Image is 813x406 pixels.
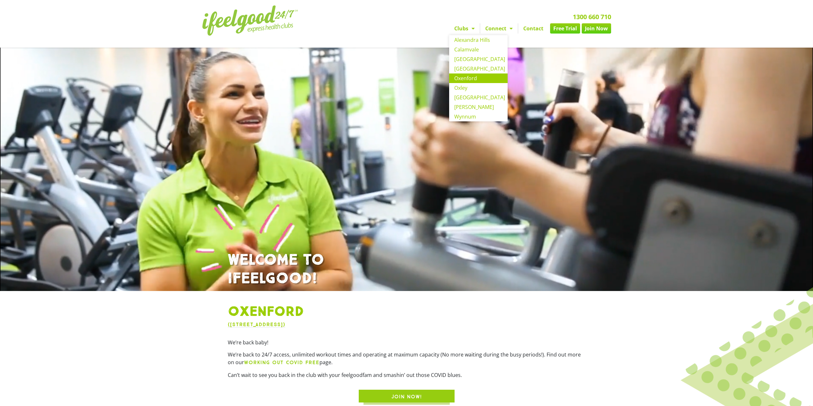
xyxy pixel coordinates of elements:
a: ([STREET_ADDRESS]) [228,321,285,327]
h1: WELCOME TO IFEELGOOD! [228,251,586,288]
a: Wynnum [449,112,508,121]
a: [GEOGRAPHIC_DATA] [449,93,508,102]
nav: Menu [348,23,611,34]
a: [PERSON_NAME] [449,102,508,112]
a: Oxley [449,83,508,93]
ul: Clubs [449,35,508,121]
a: Free Trial [550,23,580,34]
p: Can’t wait to see you back in the club with your feelgoodfam and smashin’ out those COVID blues. [228,371,586,379]
p: We’re back to 24/7 access, unlimited workout times and operating at maximum capacity (No more wai... [228,351,586,366]
a: WORKING OUT COVID FREE [244,359,319,366]
a: 1300 660 710 [573,12,611,21]
a: [GEOGRAPHIC_DATA] [449,64,508,73]
a: Contact [518,23,548,34]
span: JOIN NOW! [391,393,422,401]
h1: Oxenford [228,304,586,320]
a: Oxenford [449,73,508,83]
a: Connect [480,23,518,34]
a: [GEOGRAPHIC_DATA] [449,54,508,64]
a: Alexandra Hills [449,35,508,45]
a: Clubs [449,23,480,34]
a: Calamvale [449,45,508,54]
a: JOIN NOW! [359,390,455,402]
p: We’re back baby! [228,339,586,346]
a: Join Now [582,23,611,34]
